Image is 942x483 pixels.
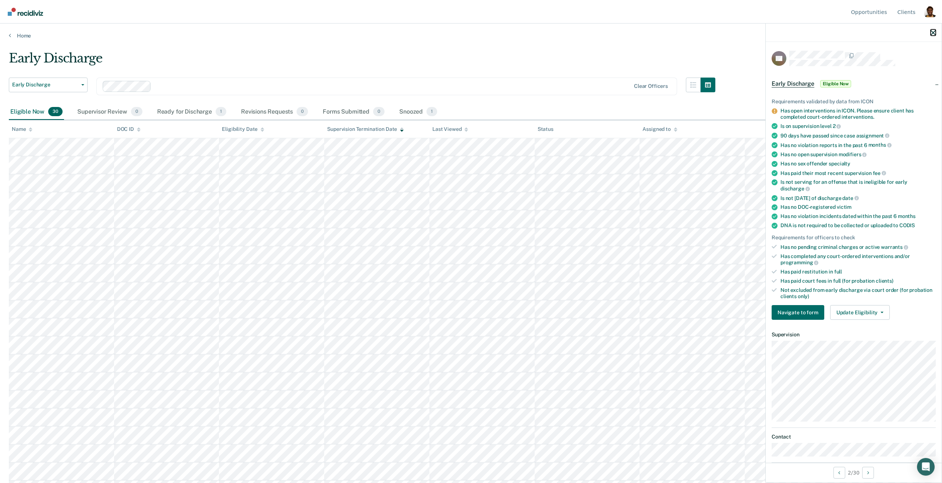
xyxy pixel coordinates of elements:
div: Eligibility Date [222,126,264,132]
div: Revisions Requests [240,104,309,120]
button: Profile dropdown button [924,6,936,17]
div: Has paid court fees in full (for probation [780,278,936,284]
dt: Contact [772,434,936,440]
span: discharge [780,186,810,192]
span: 2 [833,123,841,129]
span: 0 [131,107,142,117]
span: 1 [426,107,437,117]
span: assignment [856,133,889,139]
span: Early Discharge [12,82,78,88]
div: Requirements validated by data from ICON [772,99,936,105]
div: 2 / 30 [766,463,942,482]
span: months [868,142,892,148]
div: Not excluded from early discharge via court order (for probation clients [780,287,936,300]
a: Navigate to form link [772,305,827,320]
div: DOC ID [117,126,141,132]
div: Assigned to [642,126,677,132]
div: Has paid their most recent supervision [780,170,936,176]
div: Has no pending criminal charges or active [780,244,936,250]
div: Supervision Termination Date [327,126,404,132]
span: clients) [876,278,893,284]
div: Has paid restitution in [780,269,936,275]
div: Supervisor Review [76,104,144,120]
div: Is not serving for an offense that is ineligible for early [780,179,936,192]
span: 1 [216,107,226,117]
div: Requirements for officers to check [772,235,936,241]
div: Has completed any court-ordered interventions and/or [780,253,936,266]
a: Home [9,32,933,39]
div: Is on supervision level [780,123,936,129]
span: 0 [297,107,308,117]
div: 90 days have passed since case [780,132,936,139]
span: date [842,195,858,201]
span: CODIS [899,222,915,228]
span: warrants [881,244,908,250]
div: Has no open supervision [780,151,936,158]
div: Has no violation incidents dated within the past 6 [780,213,936,219]
div: Name [12,126,32,132]
div: Eligible Now [9,104,64,120]
span: Early Discharge [772,80,814,87]
button: Previous Opportunity [833,467,845,479]
dt: Supervision [772,332,936,338]
div: Is not [DATE] of discharge [780,195,936,201]
div: Has no violation reports in the past 6 [780,142,936,149]
div: Snoozed [398,104,439,120]
div: Has open interventions in ICON. Please ensure client has completed court-ordered interventions. [780,108,936,120]
div: Status [538,126,553,132]
span: 0 [373,107,385,117]
span: programming [780,260,818,265]
span: victim [837,204,851,210]
button: Update Eligibility [830,305,890,320]
span: months [898,213,916,219]
button: Next Opportunity [862,467,874,479]
div: Clear officers [634,83,668,89]
span: 30 [48,107,63,117]
span: full [834,269,842,275]
div: Open Intercom Messenger [917,458,935,476]
div: Last Viewed [432,126,468,132]
span: only) [798,293,809,299]
span: modifiers [839,151,867,157]
span: specialty [829,161,850,167]
button: Navigate to form [772,305,824,320]
span: Eligible Now [820,80,851,87]
div: DNA is not required to be collected or uploaded to [780,222,936,229]
span: fee [873,170,886,176]
img: Recidiviz [8,8,43,16]
div: Early Discharge [9,51,715,72]
div: Ready for Discharge [156,104,228,120]
div: Has no DOC-registered [780,204,936,210]
div: Forms Submitted [321,104,386,120]
div: Has no sex offender [780,161,936,167]
div: Early DischargeEligible Now [766,72,942,96]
